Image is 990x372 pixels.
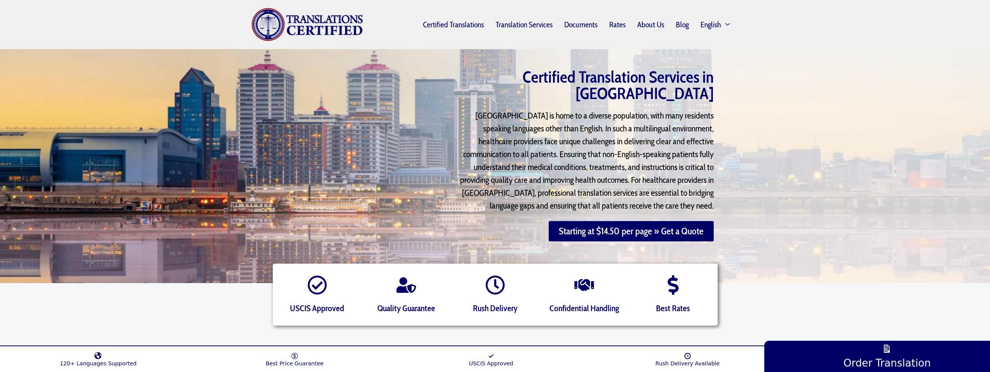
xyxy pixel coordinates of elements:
[450,69,713,101] h1: Certified Translation Services in [GEOGRAPHIC_DATA]
[695,15,739,34] a: English
[589,348,786,367] a: Rush Delivery Available
[670,16,695,34] a: Blog
[393,348,589,367] a: USCIS Approved
[281,345,710,357] h3: Improved Patient Outcomes Through Expert Translation Services
[251,8,364,41] img: Translations Certified
[656,303,690,314] span: Best Rates
[363,15,739,34] nav: Primary
[549,303,619,314] span: Confidential Handling
[603,16,631,34] a: Rates
[377,303,435,314] span: Quality Guarantee
[196,348,393,367] a: Best Price Guarantee
[60,360,137,367] span: 120+ Languages Supported
[558,16,603,34] a: Documents
[450,109,713,212] p: [GEOGRAPHIC_DATA] is home to a diverse population, with many residents speaking languages other t...
[549,221,714,241] a: Starting at $14.50 per page » Get a Quote
[490,16,558,34] a: Translation Services
[290,303,344,314] span: USCIS Approved
[417,16,490,34] a: Certified Translations
[700,21,721,28] span: English
[266,360,323,367] span: Best Price Guarantee
[631,16,670,34] a: About Us
[473,303,517,314] span: Rush Delivery
[469,360,514,367] span: USCIS Approved
[843,357,931,369] span: Order Translation
[656,360,720,367] span: Rush Delivery Available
